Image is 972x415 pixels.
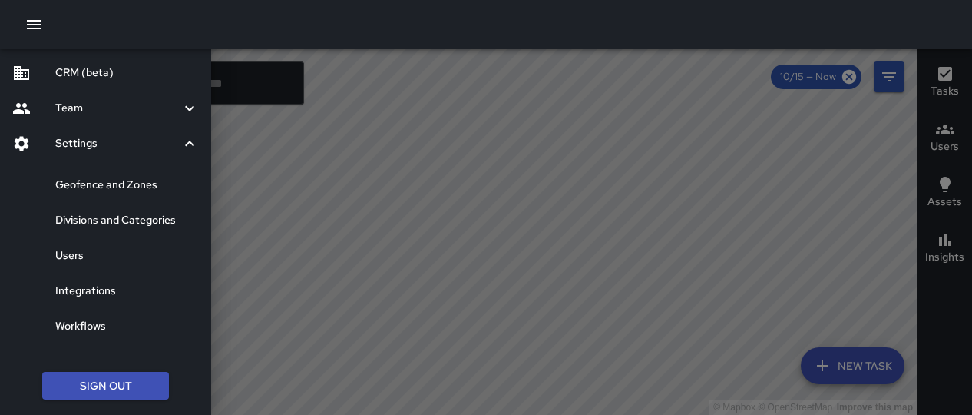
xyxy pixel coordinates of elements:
[55,65,199,81] h6: CRM (beta)
[55,177,199,194] h6: Geofence and Zones
[55,247,199,264] h6: Users
[55,100,180,117] h6: Team
[55,318,199,335] h6: Workflows
[42,372,169,400] button: Sign Out
[55,135,180,152] h6: Settings
[55,212,199,229] h6: Divisions and Categories
[55,283,199,300] h6: Integrations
